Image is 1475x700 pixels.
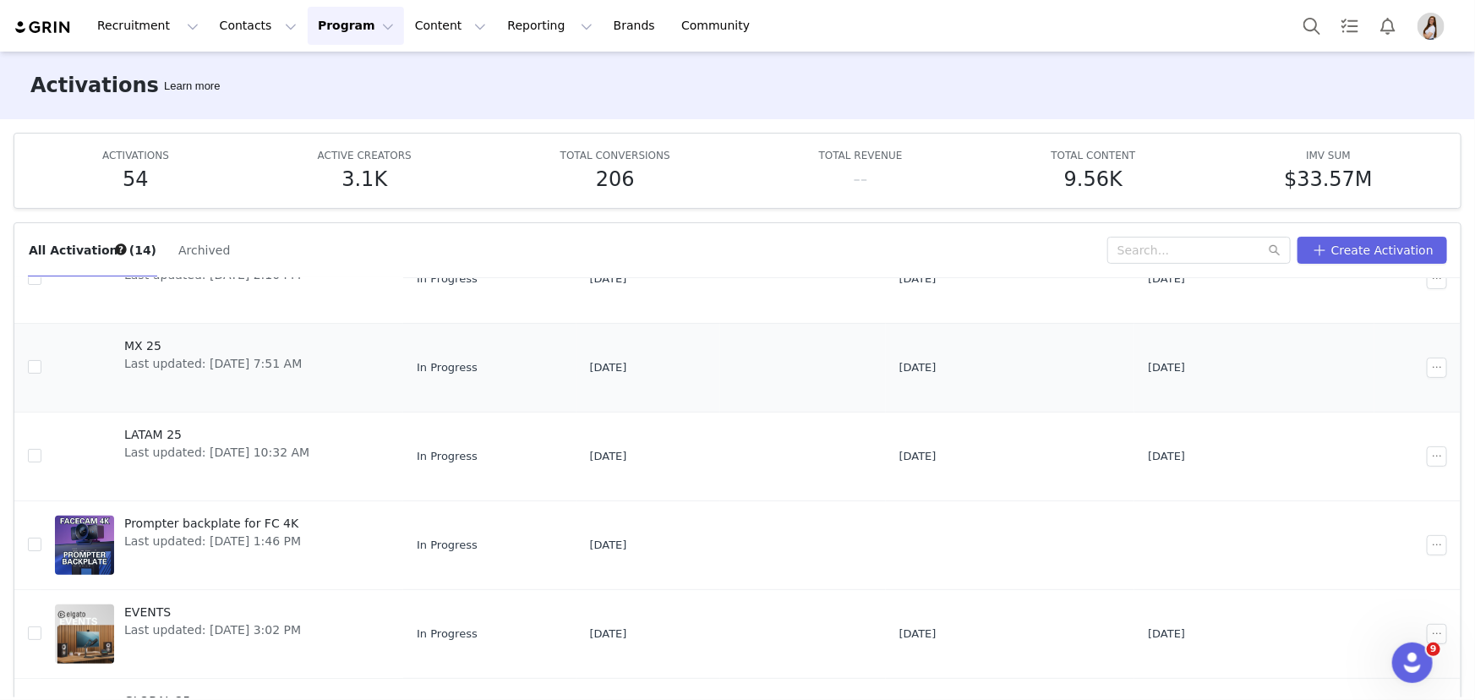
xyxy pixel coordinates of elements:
[405,7,497,45] button: Content
[1418,13,1445,40] img: 7582a702-9f97-4d67-9b19-a4cb37983eda.png
[1369,7,1407,45] button: Notifications
[417,271,478,287] span: In Progress
[671,7,768,45] a: Community
[1269,244,1281,256] i: icon: search
[124,533,301,550] span: Last updated: [DATE] 1:46 PM
[417,626,478,643] span: In Progress
[1064,164,1123,194] h5: 9.56K
[341,164,387,194] h5: 3.1K
[899,448,937,465] span: [DATE]
[124,337,302,355] span: MX 25
[1407,13,1461,40] button: Profile
[124,355,302,373] span: Last updated: [DATE] 7:51 AM
[113,242,128,257] div: Tooltip anchor
[1293,7,1330,45] button: Search
[1331,7,1368,45] a: Tasks
[1148,626,1185,643] span: [DATE]
[124,515,301,533] span: Prompter backplate for FC 4K
[1306,150,1351,161] span: IMV SUM
[899,359,937,376] span: [DATE]
[55,334,390,402] a: MX 25Last updated: [DATE] 7:51 AM
[1148,448,1185,465] span: [DATE]
[124,426,309,444] span: LATAM 25
[417,359,478,376] span: In Progress
[14,19,73,36] img: grin logo
[1107,237,1291,264] input: Search...
[590,359,627,376] span: [DATE]
[318,150,412,161] span: ACTIVE CREATORS
[560,150,670,161] span: TOTAL CONVERSIONS
[55,245,390,313] a: BR / PT 25Last updated: [DATE] 2:10 PM
[87,7,209,45] button: Recruitment
[590,271,627,287] span: [DATE]
[123,164,149,194] h5: 54
[417,448,478,465] span: In Progress
[178,237,231,264] button: Archived
[1392,643,1433,683] iframe: Intercom live chat
[590,537,627,554] span: [DATE]
[1297,237,1447,264] button: Create Activation
[590,448,627,465] span: [DATE]
[55,511,390,579] a: Prompter backplate for FC 4KLast updated: [DATE] 1:46 PM
[1148,271,1185,287] span: [DATE]
[604,7,670,45] a: Brands
[1052,150,1136,161] span: TOTAL CONTENT
[308,7,404,45] button: Program
[899,626,937,643] span: [DATE]
[853,164,867,194] h5: --
[819,150,903,161] span: TOTAL REVENUE
[899,271,937,287] span: [DATE]
[1284,164,1373,194] h5: $33.57M
[1427,643,1440,656] span: 9
[30,70,159,101] h3: Activations
[596,164,635,194] h5: 206
[124,604,301,621] span: EVENTS
[497,7,602,45] button: Reporting
[55,423,390,490] a: LATAM 25Last updated: [DATE] 10:32 AM
[124,444,309,462] span: Last updated: [DATE] 10:32 AM
[28,237,157,264] button: All Activations (14)
[210,7,307,45] button: Contacts
[590,626,627,643] span: [DATE]
[124,621,301,639] span: Last updated: [DATE] 3:02 PM
[417,537,478,554] span: In Progress
[1148,359,1185,376] span: [DATE]
[102,150,169,161] span: ACTIVATIONS
[55,600,390,668] a: EVENTSLast updated: [DATE] 3:02 PM
[161,78,223,95] div: Tooltip anchor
